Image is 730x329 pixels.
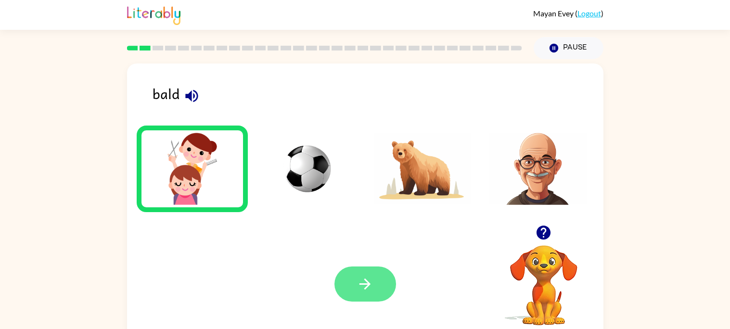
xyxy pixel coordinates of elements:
video: Your browser must support playing .mp4 files to use Literably. Please try using another browser. [496,230,592,327]
img: Answer choice 4 [489,133,587,205]
button: Pause [534,37,603,59]
div: ( ) [533,9,603,18]
span: Mayan Evey [533,9,575,18]
a: Logout [577,9,601,18]
img: Answer choice 2 [259,133,356,205]
div: bald [153,83,603,113]
img: Answer choice 1 [144,133,241,205]
img: Literably [127,4,180,25]
img: Answer choice 3 [374,133,472,205]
